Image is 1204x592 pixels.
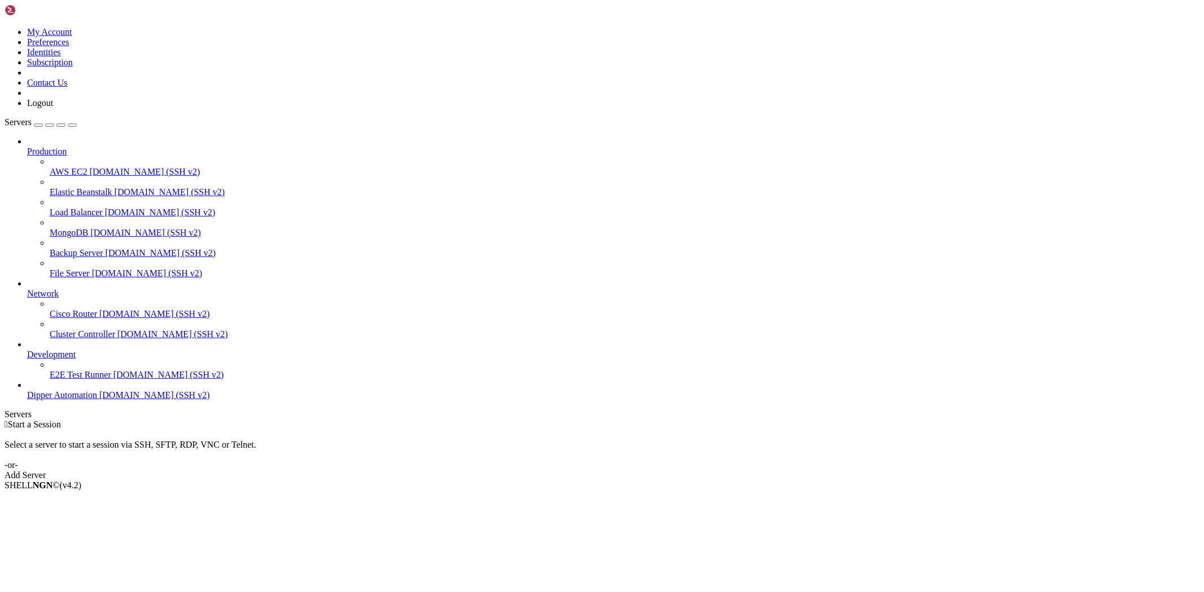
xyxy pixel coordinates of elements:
span: [DOMAIN_NAME] (SSH v2) [90,228,201,237]
span: Servers [5,117,32,127]
span: SHELL © [5,480,81,490]
li: Network [27,279,1199,339]
a: Dipper Automation [DOMAIN_NAME] (SSH v2) [27,390,1199,400]
span: [DOMAIN_NAME] (SSH v2) [115,187,225,197]
span: Dipper Automation [27,390,97,400]
a: Cluster Controller [DOMAIN_NAME] (SSH v2) [50,329,1199,339]
span: [DOMAIN_NAME] (SSH v2) [105,207,216,217]
a: Cisco Router [DOMAIN_NAME] (SSH v2) [50,309,1199,319]
a: AWS EC2 [DOMAIN_NAME] (SSH v2) [50,167,1199,177]
span: MongoDB [50,228,88,237]
span: Cluster Controller [50,329,115,339]
a: Load Balancer [DOMAIN_NAME] (SSH v2) [50,207,1199,218]
span: [DOMAIN_NAME] (SSH v2) [99,309,210,319]
div: Add Server [5,470,1199,480]
li: Development [27,339,1199,380]
span: [DOMAIN_NAME] (SSH v2) [113,370,224,379]
a: Preferences [27,37,69,47]
div: Select a server to start a session via SSH, SFTP, RDP, VNC or Telnet. -or- [5,430,1199,470]
a: E2E Test Runner [DOMAIN_NAME] (SSH v2) [50,370,1199,380]
li: File Server [DOMAIN_NAME] (SSH v2) [50,258,1199,279]
span: Start a Session [8,419,61,429]
li: Cluster Controller [DOMAIN_NAME] (SSH v2) [50,319,1199,339]
span: [DOMAIN_NAME] (SSH v2) [106,248,216,258]
span: AWS EC2 [50,167,87,176]
b: NGN [33,480,53,490]
a: Subscription [27,58,73,67]
span:  [5,419,8,429]
span: 4.2.0 [60,480,82,490]
a: Production [27,147,1199,157]
a: MongoDB [DOMAIN_NAME] (SSH v2) [50,228,1199,238]
span: Network [27,289,59,298]
li: Elastic Beanstalk [DOMAIN_NAME] (SSH v2) [50,177,1199,197]
span: Development [27,350,76,359]
span: [DOMAIN_NAME] (SSH v2) [92,268,203,278]
li: Backup Server [DOMAIN_NAME] (SSH v2) [50,238,1199,258]
span: E2E Test Runner [50,370,111,379]
a: Elastic Beanstalk [DOMAIN_NAME] (SSH v2) [50,187,1199,197]
li: Load Balancer [DOMAIN_NAME] (SSH v2) [50,197,1199,218]
span: Production [27,147,67,156]
div: Servers [5,409,1199,419]
span: File Server [50,268,90,278]
li: AWS EC2 [DOMAIN_NAME] (SSH v2) [50,157,1199,177]
li: E2E Test Runner [DOMAIN_NAME] (SSH v2) [50,360,1199,380]
li: Dipper Automation [DOMAIN_NAME] (SSH v2) [27,380,1199,400]
span: Elastic Beanstalk [50,187,112,197]
li: Production [27,136,1199,279]
span: [DOMAIN_NAME] (SSH v2) [99,390,210,400]
li: MongoDB [DOMAIN_NAME] (SSH v2) [50,218,1199,238]
span: Cisco Router [50,309,97,319]
a: Backup Server [DOMAIN_NAME] (SSH v2) [50,248,1199,258]
li: Cisco Router [DOMAIN_NAME] (SSH v2) [50,299,1199,319]
img: Shellngn [5,5,69,16]
a: Logout [27,98,53,108]
a: File Server [DOMAIN_NAME] (SSH v2) [50,268,1199,279]
span: [DOMAIN_NAME] (SSH v2) [117,329,228,339]
a: Development [27,350,1199,360]
span: Load Balancer [50,207,103,217]
a: Contact Us [27,78,68,87]
a: Servers [5,117,77,127]
a: Identities [27,47,61,57]
span: [DOMAIN_NAME] (SSH v2) [90,167,200,176]
a: My Account [27,27,72,37]
a: Network [27,289,1199,299]
span: Backup Server [50,248,103,258]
